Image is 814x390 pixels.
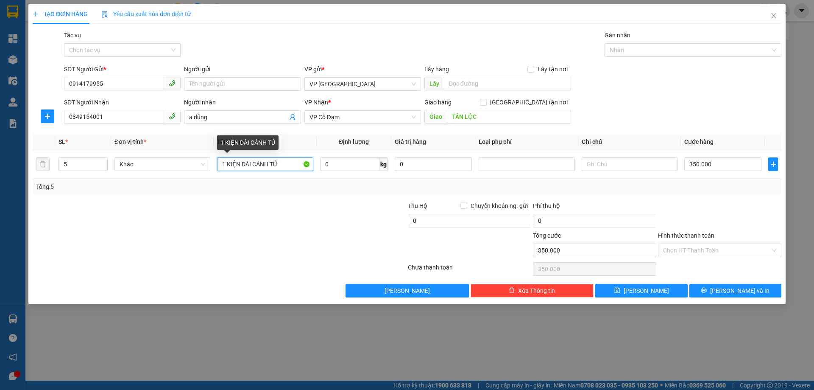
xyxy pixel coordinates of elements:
[36,157,50,171] button: delete
[101,11,191,17] span: Yêu cầu xuất hóa đơn điện tử
[624,286,669,295] span: [PERSON_NAME]
[424,66,449,73] span: Lấy hàng
[444,77,571,90] input: Dọc đường
[710,286,769,295] span: [PERSON_NAME] và In
[768,157,778,171] button: plus
[408,202,427,209] span: Thu Hộ
[595,284,687,297] button: save[PERSON_NAME]
[689,284,781,297] button: printer[PERSON_NAME] và In
[309,111,416,123] span: VP Cổ Đạm
[79,21,354,31] li: Cổ Đạm, xã [GEOGRAPHIC_DATA], [GEOGRAPHIC_DATA]
[184,98,301,107] div: Người nhận
[658,232,714,239] label: Hình thức thanh toán
[64,98,181,107] div: SĐT Người Nhận
[578,134,681,150] th: Ghi chú
[769,161,777,168] span: plus
[41,109,54,123] button: plus
[467,201,531,210] span: Chuyển khoản ng. gửi
[762,4,786,28] button: Close
[534,65,571,74] span: Lấy tận nơi
[114,138,146,145] span: Đơn vị tính
[79,31,354,42] li: Hotline: 1900252555
[447,110,571,123] input: Dọc đường
[339,138,369,145] span: Định lượng
[120,158,205,171] span: Khác
[770,12,777,19] span: close
[346,284,469,297] button: [PERSON_NAME]
[11,11,53,53] img: logo.jpg
[33,11,39,17] span: plus
[701,287,707,294] span: printer
[424,99,452,106] span: Giao hàng
[509,287,515,294] span: delete
[424,77,444,90] span: Lấy
[64,32,81,39] label: Tác vụ
[684,138,714,145] span: Cước hàng
[533,232,561,239] span: Tổng cước
[289,114,296,121] span: user-add
[41,113,54,120] span: plus
[101,11,108,18] img: icon
[184,65,301,74] div: Người gửi
[217,138,245,145] span: Tên hàng
[379,157,388,171] span: kg
[217,157,313,171] input: VD: Bàn, Ghế
[533,201,656,214] div: Phí thu hộ
[614,287,620,294] span: save
[582,157,677,171] input: Ghi Chú
[605,32,630,39] label: Gán nhãn
[33,11,88,17] span: TẠO ĐƠN HÀNG
[407,263,532,278] div: Chưa thanh toán
[64,65,181,74] div: SĐT Người Gửi
[169,80,176,87] span: phone
[395,138,426,145] span: Giá trị hàng
[487,98,571,107] span: [GEOGRAPHIC_DATA] tận nơi
[304,99,328,106] span: VP Nhận
[59,138,65,145] span: SL
[309,78,416,90] span: VP Mỹ Đình
[36,182,314,191] div: Tổng: 5
[475,134,578,150] th: Loại phụ phí
[11,62,126,90] b: GỬI : VP [GEOGRAPHIC_DATA]
[518,286,555,295] span: Xóa Thông tin
[169,113,176,120] span: phone
[385,286,430,295] span: [PERSON_NAME]
[395,157,472,171] input: 0
[304,65,421,74] div: VP gửi
[471,284,594,297] button: deleteXóa Thông tin
[424,110,447,123] span: Giao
